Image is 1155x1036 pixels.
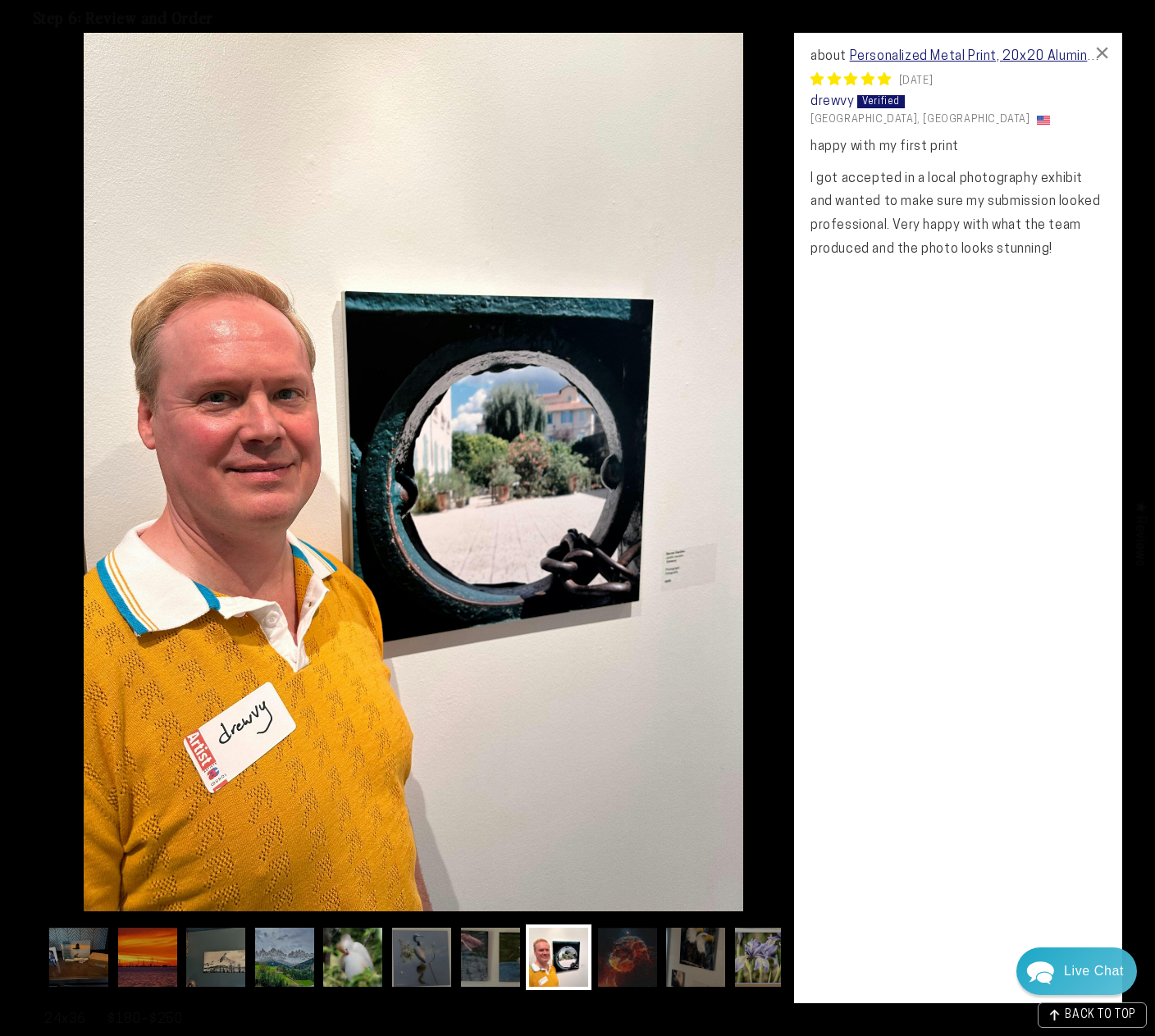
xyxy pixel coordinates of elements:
[1083,33,1122,72] div: ×
[810,50,1106,79] a: Personalized Metal Print, 20x20 Aluminum Prints
[663,924,728,990] img: User picture
[458,924,523,990] img: User picture
[810,95,855,108] span: drewvy
[252,924,317,990] img: User picture
[115,924,180,990] img: User picture
[33,33,794,911] img: 1746203977__img_3523__original.jpeg
[810,135,1106,159] div: happy with my first print
[46,924,112,990] img: User picture
[1016,947,1137,995] div: Chat widget toggle
[183,924,249,990] img: User picture
[810,74,892,87] span: 5 star review
[732,924,797,990] img: User picture
[810,113,1030,126] span: [GEOGRAPHIC_DATA], [GEOGRAPHIC_DATA]
[595,924,660,990] img: User picture
[1065,1010,1136,1021] span: BACK TO TOP
[526,924,591,990] img: User picture
[1037,116,1050,125] img: US
[1064,947,1124,995] div: Contact Us Directly
[389,924,454,990] img: User picture
[899,75,934,86] span: [DATE]
[810,167,1106,262] p: I got accepted in a local photography exhibit and wanted to make sure my submission looked profes...
[320,924,386,990] img: User picture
